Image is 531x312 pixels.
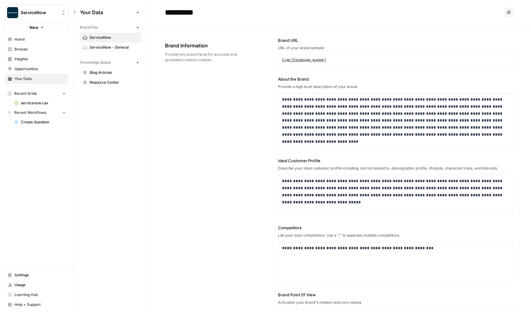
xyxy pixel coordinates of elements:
a: Your Data [5,74,69,84]
span: Brand Information [165,42,243,49]
span: Your Data [80,9,134,16]
a: ServiceNow [80,33,141,42]
span: Create Question [21,119,66,125]
a: Resource Center [80,78,141,87]
span: New [30,24,38,30]
button: Recent Workflows [5,108,69,117]
label: About the Brand [278,76,514,82]
span: Your Data [14,76,66,82]
span: Home [14,37,66,42]
span: ServiceNow [21,10,58,16]
span: Knowledge Bases [80,60,111,65]
button: New [5,23,69,32]
span: Recent Grids [14,91,37,96]
a: Usage [5,280,69,290]
div: URL of your brand website [278,45,514,51]
a: Create Question [11,117,69,127]
span: Resource Center [90,80,139,85]
span: Opportunities [14,66,66,72]
a: Opportunities [5,64,69,74]
a: Insights [5,54,69,64]
span: Provide key brand facts for accurate and grounded content creation. [165,52,243,63]
span: Recent Workflows [14,110,46,115]
span: Settings [14,272,66,278]
span: Usage [14,282,66,288]
label: Brand URL [278,37,514,43]
label: Ideal Customer Profile [278,158,514,164]
button: Help + Support [5,300,69,310]
span: Insights [14,56,66,62]
div: Provide a high level description of your brand. [278,84,514,90]
span: Browse [14,46,66,52]
span: Brand Kits [80,25,98,30]
label: Brand Point Of View [278,292,514,298]
span: ServiceNow [90,35,139,40]
a: Home [5,34,69,44]
a: Settings [5,270,69,280]
div: Describe your ideal customer profile including, but not limited to, demographic profile, lifestyl... [278,166,514,171]
a: servicenow.csv [11,98,69,108]
span: servicenow.csv [21,100,66,106]
span: Learning Hub [14,292,66,298]
input: www.sundaysoccer.com [282,57,510,63]
a: ServiceNow - General [80,42,141,52]
a: Blog Articles [80,68,141,78]
img: ServiceNow Logo [7,7,18,18]
div: List your main competitors. Use a "," to separate multiple competitors. [278,233,514,238]
span: Help + Support [14,302,66,307]
div: Articulate your brand's mission and core values. [278,300,514,305]
button: Recent Grids [5,89,69,98]
span: ServiceNow - General [90,45,139,50]
button: Workspace: ServiceNow [5,5,69,20]
span: Blog Articles [90,70,139,75]
label: Competitors [278,225,514,231]
a: Browse [5,44,69,54]
a: Learning Hub [5,290,69,300]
